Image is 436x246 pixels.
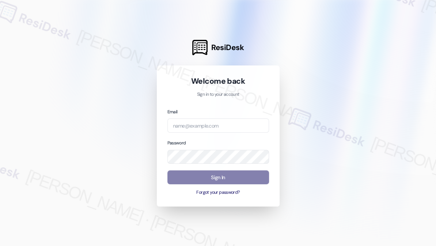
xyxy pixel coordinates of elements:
button: Sign In [167,170,269,185]
input: name@example.com [167,118,269,133]
label: Password [167,140,186,146]
p: Sign in to your account [167,91,269,98]
button: Forgot your password? [167,189,269,196]
label: Email [167,109,178,115]
span: ResiDesk [211,42,244,53]
h1: Welcome back [167,76,269,86]
img: ResiDesk Logo [192,40,208,55]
